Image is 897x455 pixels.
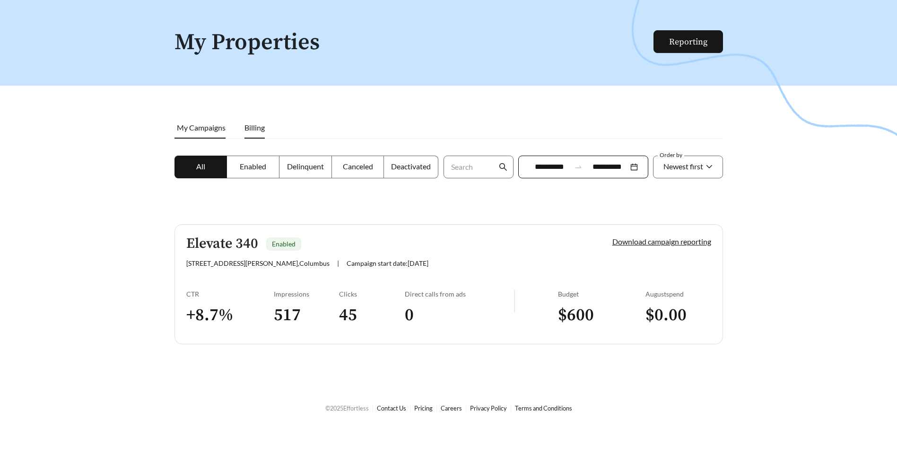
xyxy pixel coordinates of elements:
div: Impressions [274,290,340,298]
span: All [196,162,205,171]
span: Deactivated [391,162,431,171]
span: Enabled [240,162,266,171]
span: swap-right [574,163,583,171]
h3: $ 0.00 [645,305,711,326]
div: Direct calls from ads [405,290,514,298]
div: Budget [558,290,645,298]
div: Clicks [339,290,405,298]
img: line [514,290,515,313]
span: Delinquent [287,162,324,171]
h3: + 8.7 % [186,305,274,326]
a: Elevate 340Enabled[STREET_ADDRESS][PERSON_NAME],Columbus|Campaign start date:[DATE]Download campa... [174,224,723,344]
h5: Elevate 340 [186,236,258,252]
span: [STREET_ADDRESS][PERSON_NAME] , Columbus [186,259,330,267]
span: to [574,163,583,171]
h3: 0 [405,305,514,326]
span: Newest first [663,162,703,171]
h3: 45 [339,305,405,326]
span: Campaign start date: [DATE] [347,259,428,267]
span: | [337,259,339,267]
span: Canceled [343,162,373,171]
div: August spend [645,290,711,298]
span: search [499,163,507,171]
h3: 517 [274,305,340,326]
h1: My Properties [174,30,654,55]
button: Reporting [653,30,723,53]
div: CTR [186,290,274,298]
span: Billing [244,123,265,132]
a: Download campaign reporting [612,237,711,246]
span: My Campaigns [177,123,226,132]
a: Reporting [669,36,707,47]
span: Enabled [272,240,296,248]
h3: $ 600 [558,305,645,326]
